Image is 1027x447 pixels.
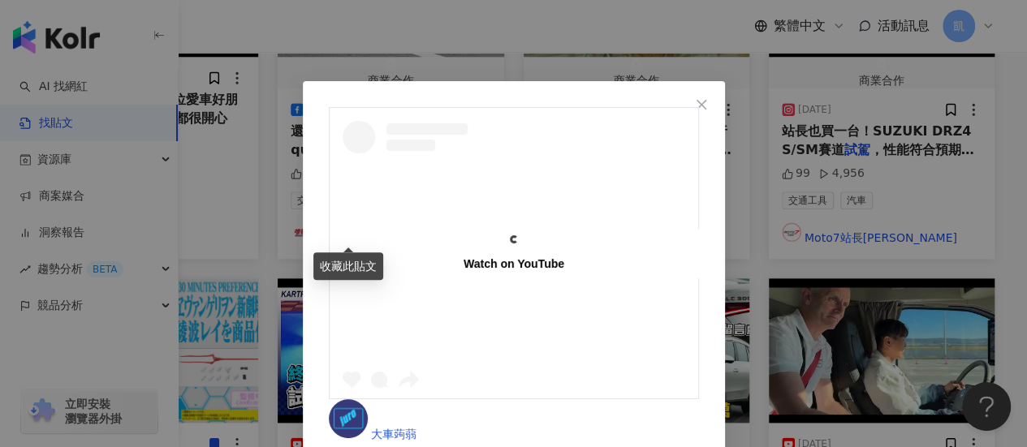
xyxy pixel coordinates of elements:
a: KOL Avatar大車蒟蒻 [329,428,416,441]
span: close [695,98,708,111]
div: 收藏此貼文 [313,252,383,280]
a: Watch on YouTube [330,108,698,398]
div: Watch on YouTube [464,256,564,271]
img: KOL Avatar [329,399,368,438]
span: 大車蒟蒻 [371,428,416,441]
button: Close [685,88,718,121]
